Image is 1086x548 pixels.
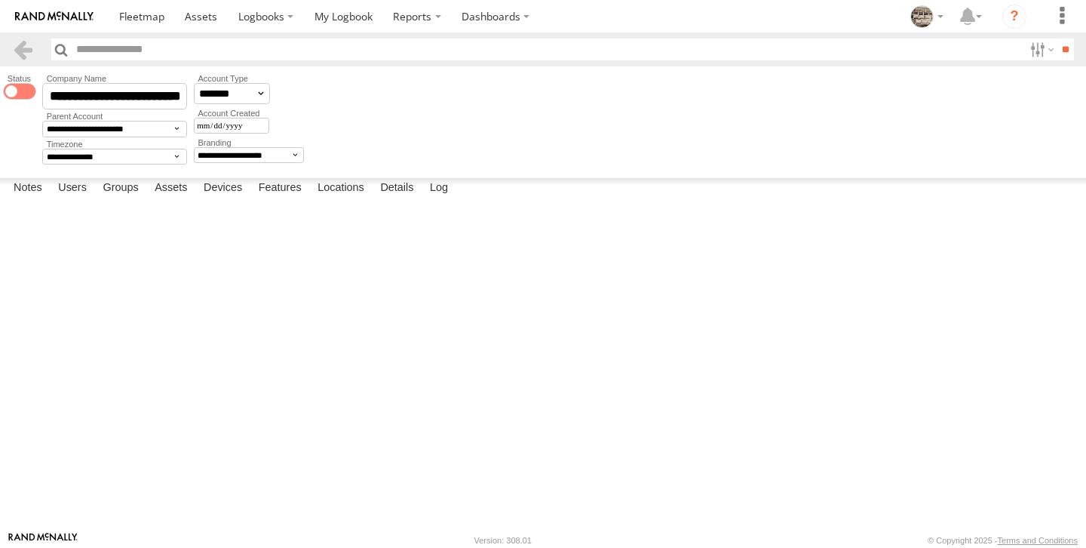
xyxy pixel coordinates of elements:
[194,138,304,147] label: Branding
[3,74,35,83] label: Status
[373,178,421,199] label: Details
[194,74,270,83] label: Account Type
[474,536,532,545] div: Version: 308.01
[42,140,187,149] label: Timezone
[42,74,187,83] label: Company Name
[3,83,35,100] span: Enable/Disable Status
[310,178,372,199] label: Locations
[928,536,1078,545] div: © Copyright 2025 -
[8,533,78,548] a: Visit our Website
[12,38,34,60] a: Back to previous Page
[1002,5,1026,29] i: ?
[15,11,94,22] img: rand-logo.svg
[422,178,456,199] label: Log
[95,178,146,199] label: Groups
[196,178,250,199] label: Devices
[998,536,1078,545] a: Terms and Conditions
[42,112,187,121] label: Parent Account
[6,178,50,199] label: Notes
[51,178,94,199] label: Users
[147,178,195,199] label: Assets
[194,109,269,118] label: Account Created
[1024,38,1057,60] label: Search Filter Options
[905,5,949,28] div: Vlad h
[251,178,309,199] label: Features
